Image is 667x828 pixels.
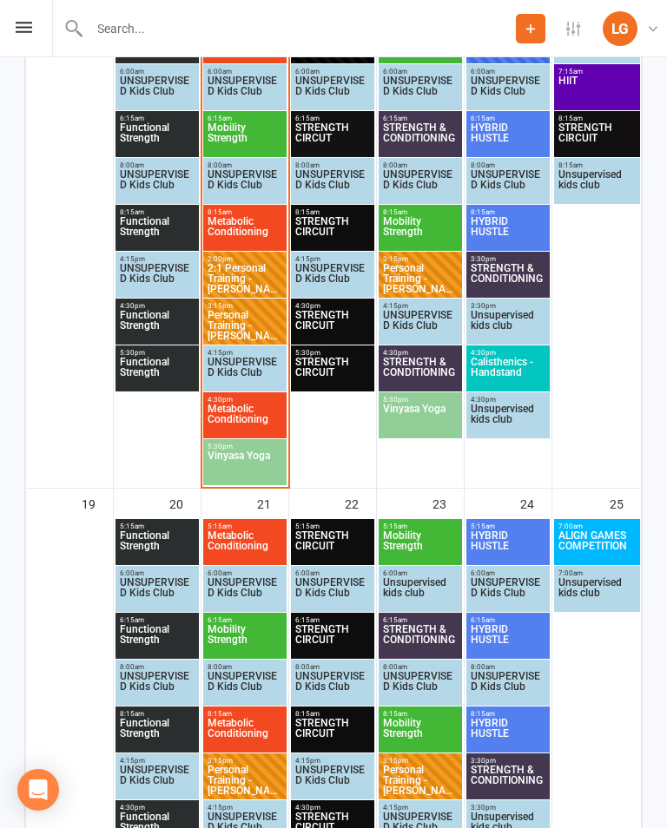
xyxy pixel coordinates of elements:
[294,710,371,718] span: 8:15am
[470,115,546,122] span: 6:15am
[119,216,195,247] span: Functional Strength
[207,396,283,404] span: 4:30pm
[558,161,637,169] span: 8:15am
[470,671,546,702] span: UNSUPERVISED Kids Club
[382,765,459,796] span: Personal Training - [PERSON_NAME]
[207,349,283,357] span: 4:15pm
[294,216,371,247] span: STRENGTH CIRCUIT
[470,255,546,263] span: 3:30pm
[294,671,371,702] span: UNSUPERVISED Kids Club
[119,616,195,624] span: 6:15am
[119,302,195,310] span: 4:30pm
[294,161,371,169] span: 8:00am
[382,404,459,435] span: Vinyasa Yoga
[470,577,546,608] span: UNSUPERVISED Kids Club
[207,577,283,608] span: UNSUPERVISED Kids Club
[294,310,371,341] span: STRENGTH CIRCUIT
[470,710,546,718] span: 8:15am
[294,530,371,562] span: STRENGTH CIRCUIT
[207,765,283,796] span: Personal Training - [PERSON_NAME]
[119,68,195,76] span: 6:00am
[470,76,546,107] span: UNSUPERVISED Kids Club
[119,208,195,216] span: 8:15am
[207,161,283,169] span: 8:00am
[470,216,546,247] span: HYBRID HUSTLE
[470,404,546,435] span: Unsupervised kids club
[207,310,283,341] span: Personal Training - [PERSON_NAME]
[382,208,459,216] span: 8:15am
[294,349,371,357] span: 5:30pm
[433,489,464,517] div: 23
[382,302,459,310] span: 4:15pm
[558,530,637,562] span: ALIGN GAMES COMPETITION
[294,357,371,388] span: STRENGTH CIRCUIT
[382,310,459,341] span: UNSUPERVISED Kids Club
[382,577,459,608] span: Unsupervised kids club
[470,310,546,341] span: Unsupervised kids club
[119,757,195,765] span: 4:15pm
[119,522,195,530] span: 5:15am
[257,489,288,517] div: 21
[382,216,459,247] span: Mobility Strength
[207,616,283,624] span: 6:15am
[470,804,546,812] span: 3:30pm
[207,76,283,107] span: UNSUPERVISED Kids Club
[119,569,195,577] span: 6:00am
[382,255,459,263] span: 3:15pm
[119,255,195,263] span: 4:15pm
[470,161,546,169] span: 8:00am
[382,569,459,577] span: 6:00am
[382,161,459,169] span: 8:00am
[345,489,376,517] div: 22
[382,122,459,154] span: STRENGTH & CONDITIONING
[119,76,195,107] span: UNSUPERVISED Kids Club
[470,349,546,357] span: 4:30pm
[558,569,637,577] span: 7:00am
[382,169,459,200] span: UNSUPERVISED Kids Club
[294,122,371,154] span: STRENGTH CIRCUT
[470,357,546,388] span: Calisthenics - Handstand
[294,302,371,310] span: 4:30pm
[207,671,283,702] span: UNSUPERVISED Kids Club
[207,443,283,450] span: 5:30pm
[119,115,195,122] span: 6:15am
[558,169,637,200] span: Unsupervised kids club
[207,569,283,577] span: 6:00am
[207,169,283,200] span: UNSUPERVISED Kids Club
[382,522,459,530] span: 5:15am
[470,569,546,577] span: 6:00am
[382,357,459,388] span: STRENGTH & CONDITIONING
[207,404,283,435] span: Metabolic Conditioning
[119,765,195,796] span: UNSUPERVISED Kids Club
[294,208,371,216] span: 8:15am
[382,663,459,671] span: 8:00am
[470,718,546,749] span: HYBRID HUSTLE
[470,522,546,530] span: 5:15am
[119,577,195,608] span: UNSUPERVISED Kids Club
[207,522,283,530] span: 5:15am
[207,302,283,310] span: 3:15pm
[207,757,283,765] span: 3:15pm
[382,718,459,749] span: Mobility Strength
[294,765,371,796] span: UNSUPERVISED Kids Club
[119,122,195,154] span: Functional Strength
[470,263,546,294] span: STRENGTH & CONDITIONING
[84,16,516,41] input: Search...
[119,663,195,671] span: 8:00am
[119,161,195,169] span: 8:00am
[470,122,546,154] span: HYBRID HUSTLE
[169,489,201,517] div: 20
[294,577,371,608] span: UNSUPERVISED Kids Club
[207,710,283,718] span: 8:15am
[382,349,459,357] span: 4:30pm
[470,663,546,671] span: 8:00am
[82,489,113,517] div: 19
[119,263,195,294] span: UNSUPERVISED Kids Club
[207,530,283,562] span: Metabolic Conditioning
[382,263,459,294] span: Personal Training - [PERSON_NAME]
[382,710,459,718] span: 8:15am
[610,489,641,517] div: 25
[207,68,283,76] span: 6:00am
[558,577,637,608] span: Unsupervised kids club
[119,718,195,749] span: Functional Strength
